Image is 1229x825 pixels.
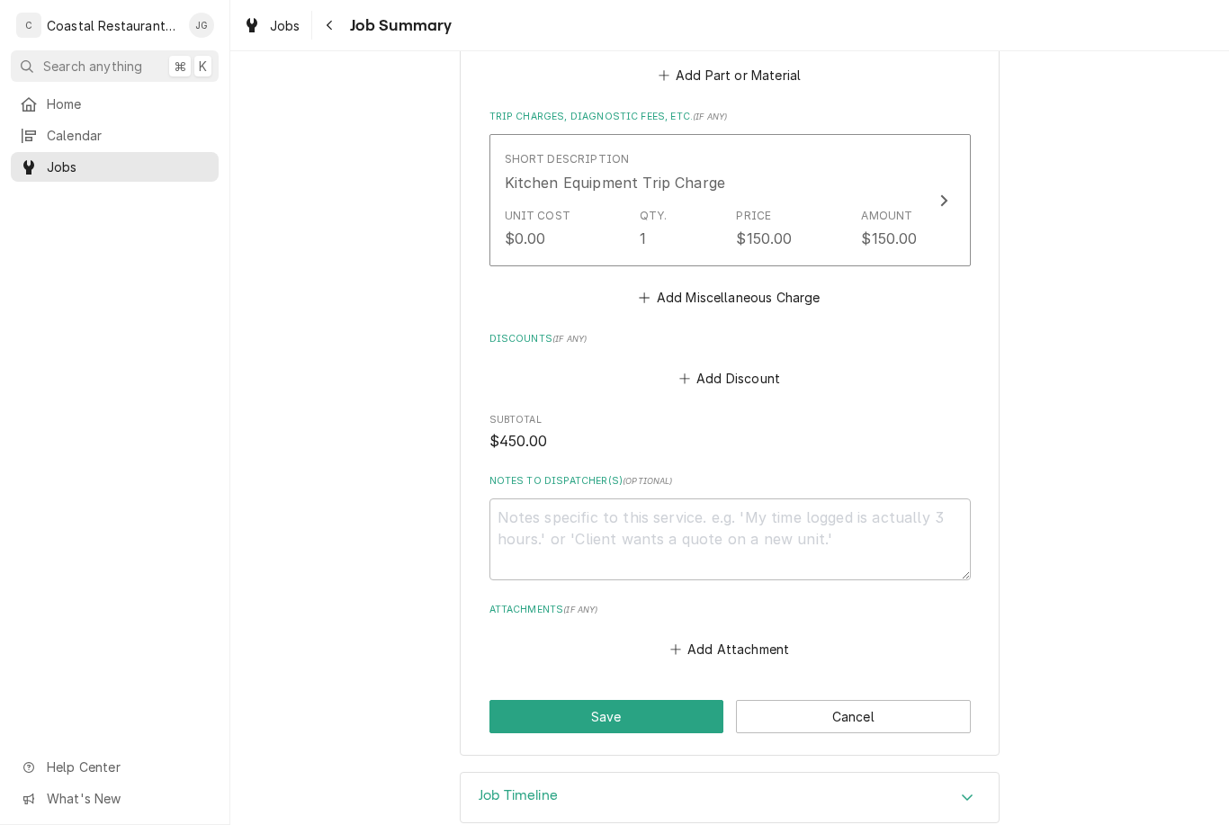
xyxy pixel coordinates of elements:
[11,50,219,82] button: Search anything⌘K
[461,773,999,823] button: Accordion Details Expand Trigger
[676,366,783,391] button: Add Discount
[489,700,971,733] div: Button Group
[489,603,971,617] label: Attachments
[505,228,546,249] div: $0.00
[489,110,971,124] label: Trip Charges, Diagnostic Fees, etc.
[861,228,917,249] div: $150.00
[505,151,630,167] div: Short Description
[552,334,587,344] span: ( if any )
[479,787,558,804] h3: Job Timeline
[640,228,646,249] div: 1
[47,94,210,113] span: Home
[693,112,727,121] span: ( if any )
[174,57,186,76] span: ⌘
[563,605,597,614] span: ( if any )
[505,208,570,224] div: Unit Cost
[489,603,971,662] div: Attachments
[189,13,214,38] div: James Gatton's Avatar
[11,784,219,813] a: Go to What's New
[489,474,971,489] label: Notes to Dispatcher(s)
[460,772,1000,824] div: Job Timeline
[47,789,208,808] span: What's New
[489,413,971,452] div: Subtotal
[11,152,219,182] a: Jobs
[623,476,673,486] span: ( optional )
[489,29,971,88] div: Parts and Materials
[16,13,41,38] div: C
[189,13,214,38] div: JG
[199,57,207,76] span: K
[489,413,971,427] span: Subtotal
[489,110,971,309] div: Trip Charges, Diagnostic Fees, etc.
[489,474,971,580] div: Notes to Dispatcher(s)
[270,16,301,35] span: Jobs
[489,700,724,733] button: Save
[505,172,726,193] div: Kitchen Equipment Trip Charge
[736,228,792,249] div: $150.00
[489,332,971,391] div: Discounts
[11,752,219,782] a: Go to Help Center
[47,758,208,776] span: Help Center
[636,284,823,309] button: Add Miscellaneous Charge
[489,134,971,265] button: Update Line Item
[736,700,971,733] button: Cancel
[489,700,971,733] div: Button Group Row
[43,57,142,76] span: Search anything
[47,157,210,176] span: Jobs
[489,433,548,450] span: $450.00
[667,637,793,662] button: Add Attachment
[461,773,999,823] div: Accordion Header
[489,431,971,453] span: Subtotal
[11,121,219,150] a: Calendar
[47,16,179,35] div: Coastal Restaurant Repair
[640,208,668,224] div: Qty.
[316,11,345,40] button: Navigate back
[489,332,971,346] label: Discounts
[736,208,771,224] div: Price
[861,208,912,224] div: Amount
[655,63,803,88] button: Add Part or Material
[236,11,308,40] a: Jobs
[11,89,219,119] a: Home
[47,126,210,145] span: Calendar
[345,13,453,38] span: Job Summary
